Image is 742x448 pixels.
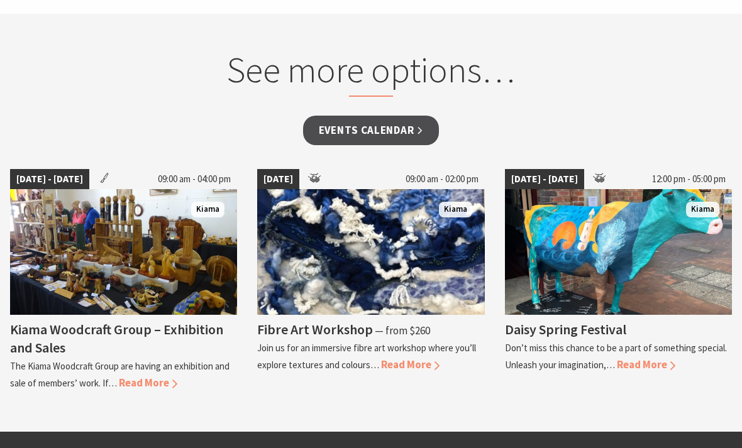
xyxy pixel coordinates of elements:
span: Read More [119,376,177,390]
span: Read More [617,358,675,371]
img: The wonders of wood [10,189,237,315]
span: 09:00 am - 04:00 pm [152,169,237,189]
span: Kiama [686,202,719,217]
img: Fibre Art [257,189,484,315]
span: Read More [381,358,440,371]
h2: See more options… [135,48,606,97]
span: [DATE] - [DATE] [10,169,89,189]
p: Join us for an immersive fibre art workshop where you’ll explore textures and colours… [257,342,476,371]
span: Kiama [191,202,224,217]
a: Events Calendar [303,116,440,145]
p: Don’t miss this chance to be a part of something special. Unleash your imagination,… [505,342,727,371]
p: The Kiama Woodcraft Group are having an exhibition and sale of members’ work. If… [10,360,230,389]
span: [DATE] [257,169,299,189]
a: [DATE] 09:00 am - 02:00 pm Fibre Art Kiama Fibre Art Workshop ⁠— from $260 Join us for an immersi... [257,169,484,391]
span: 09:00 am - 02:00 pm [399,169,485,189]
span: 12:00 pm - 05:00 pm [646,169,732,189]
h4: Fibre Art Workshop [257,320,373,338]
span: ⁠— from $260 [375,324,430,337]
h4: Daisy Spring Festival [505,320,626,338]
span: Kiama [439,202,472,217]
a: [DATE] - [DATE] 09:00 am - 04:00 pm The wonders of wood Kiama Kiama Woodcraft Group – Exhibition ... [10,169,237,391]
img: Dairy Cow Art [505,189,732,315]
span: [DATE] - [DATE] [505,169,584,189]
a: [DATE] - [DATE] 12:00 pm - 05:00 pm Dairy Cow Art Kiama Daisy Spring Festival Don’t miss this cha... [505,169,732,391]
h4: Kiama Woodcraft Group – Exhibition and Sales [10,320,223,356]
